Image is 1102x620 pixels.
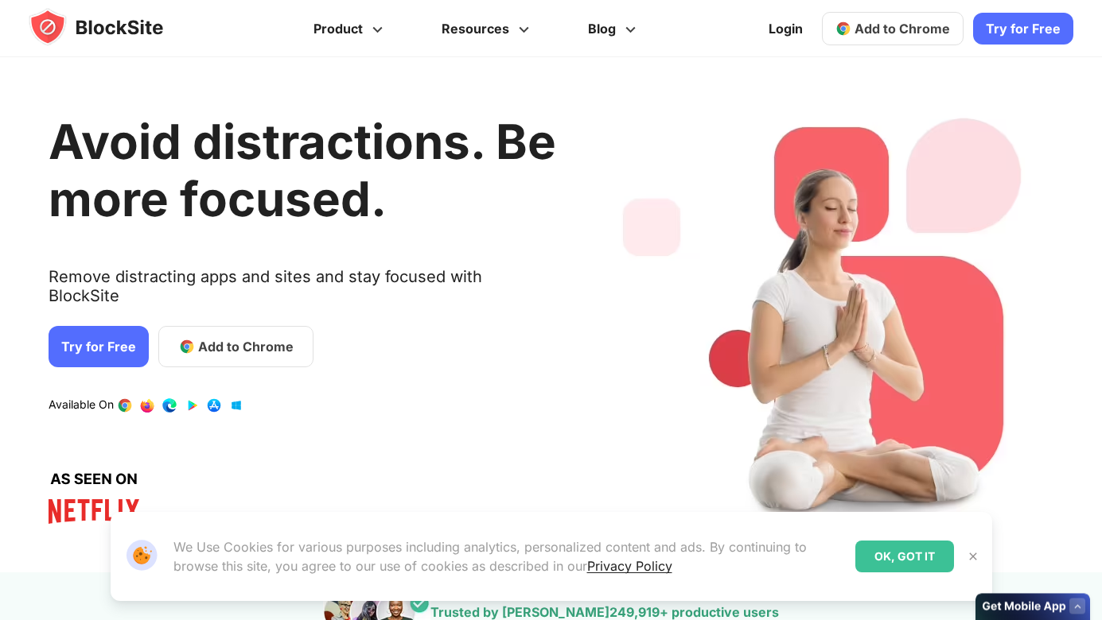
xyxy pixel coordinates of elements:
[822,12,964,45] a: Add to Chrome
[173,537,843,575] p: We Use Cookies for various purposes including analytics, personalized content and ads. By continu...
[29,8,194,46] img: blocksite-icon.5d769676.svg
[198,337,294,356] span: Add to Chrome
[587,558,672,574] a: Privacy Policy
[158,326,313,367] a: Add to Chrome
[855,541,954,572] div: OK, GOT IT
[49,326,149,367] a: Try for Free
[49,397,114,413] text: Available On
[967,550,979,563] img: Close
[759,10,812,48] a: Login
[855,21,950,37] span: Add to Chrome
[973,13,1073,45] a: Try for Free
[49,267,556,318] text: Remove distracting apps and sites and stay focused with BlockSite
[49,113,556,227] h1: Avoid distractions. Be more focused.
[963,546,983,567] button: Close
[835,21,851,37] img: chrome-icon.svg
